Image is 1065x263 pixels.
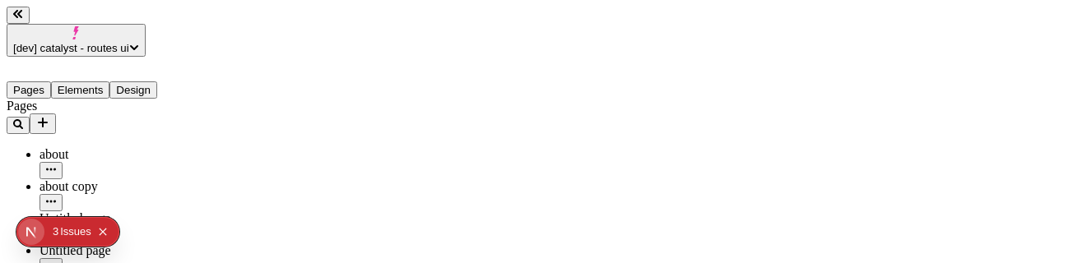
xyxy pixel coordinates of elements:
[40,211,204,226] div: Untitled page
[30,113,56,134] button: Add new
[40,179,204,194] div: about copy
[7,81,51,99] button: Pages
[51,81,110,99] button: Elements
[13,42,129,54] span: [dev] catalyst - routes ui
[7,99,204,113] div: Pages
[7,13,240,28] p: Cookie Test Route
[7,24,146,57] button: [dev] catalyst - routes ui
[40,147,204,162] div: about
[40,243,204,258] div: Untitled page
[109,81,157,99] button: Design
